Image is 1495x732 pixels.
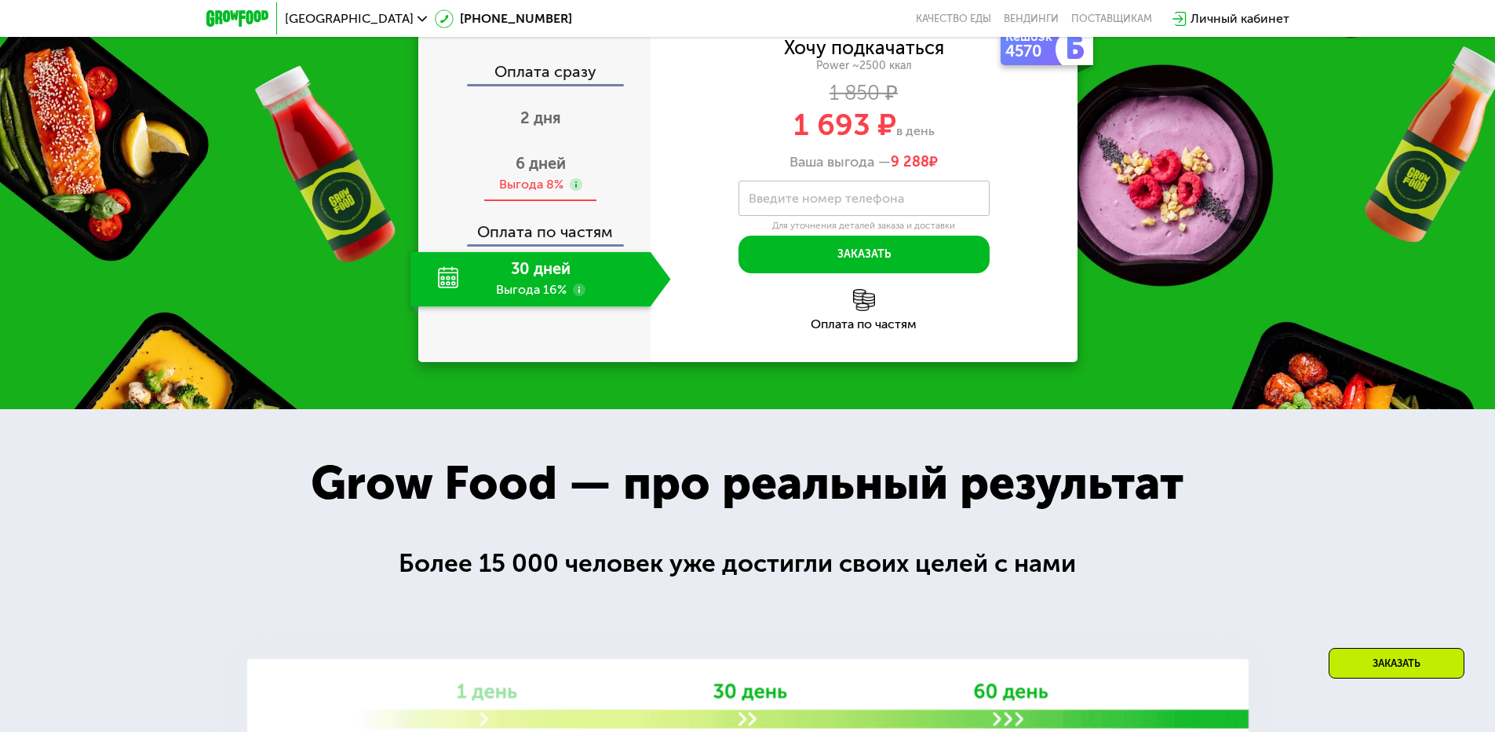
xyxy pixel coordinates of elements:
[1191,9,1289,28] div: Личный кабинет
[651,318,1077,331] div: Оплата по частям
[1004,13,1059,25] a: Вендинги
[916,13,991,25] a: Качество еды
[1005,43,1059,59] div: 4570
[749,194,904,203] label: Введите номер телефона
[651,85,1077,102] div: 1 850 ₽
[420,64,651,84] div: Оплата сразу
[420,208,651,244] div: Оплата по частям
[285,13,414,25] span: [GEOGRAPHIC_DATA]
[1329,648,1464,679] div: Заказать
[738,220,990,232] div: Для уточнения деталей заказа и доставки
[738,236,990,273] button: Заказать
[891,154,938,171] span: ₽
[784,39,944,57] div: Хочу подкачаться
[651,154,1077,171] div: Ваша выгода —
[435,9,572,28] a: [PHONE_NUMBER]
[896,123,935,138] span: в день
[651,59,1077,73] div: Power ~2500 ккал
[793,107,896,143] span: 1 693 ₽
[276,448,1218,518] div: Grow Food — про реальный результат
[1071,13,1152,25] div: поставщикам
[891,153,929,170] span: 9 288
[399,544,1096,583] div: Более 15 000 человек уже достигли своих целей с нами
[499,176,563,193] div: Выгода 8%
[520,108,561,127] span: 2 дня
[853,289,875,311] img: l6xcnZfty9opOoJh.png
[516,154,566,173] span: 6 дней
